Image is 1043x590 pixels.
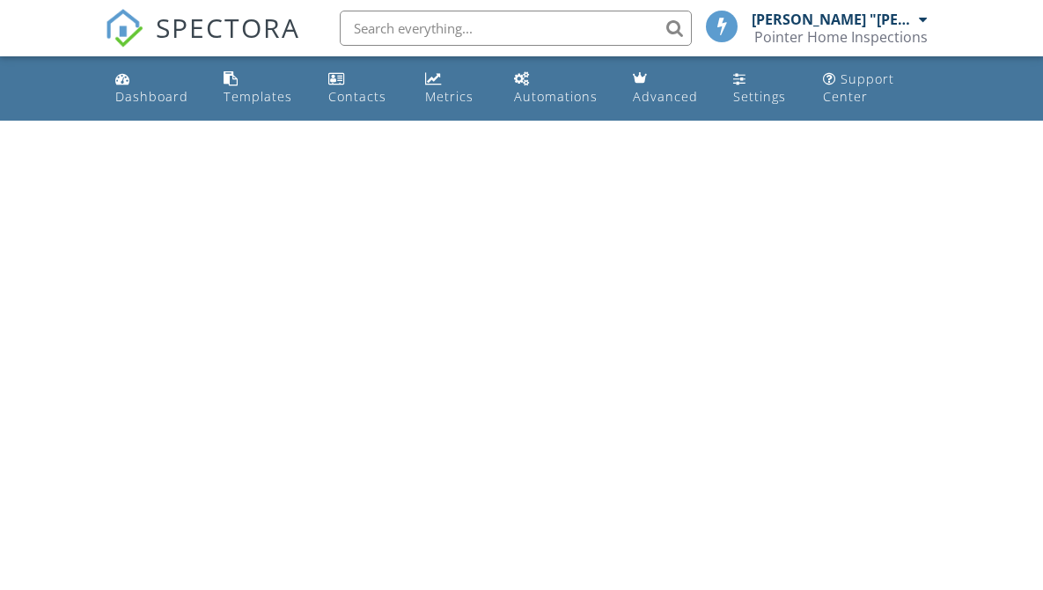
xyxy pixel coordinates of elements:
[514,88,598,105] div: Automations
[105,24,300,61] a: SPECTORA
[733,88,786,105] div: Settings
[115,88,188,105] div: Dashboard
[507,63,612,114] a: Automations (Basic)
[425,88,474,105] div: Metrics
[823,70,894,105] div: Support Center
[418,63,492,114] a: Metrics
[754,28,928,46] div: Pointer Home Inspections
[321,63,404,114] a: Contacts
[328,88,386,105] div: Contacts
[633,88,698,105] div: Advanced
[816,63,936,114] a: Support Center
[340,11,692,46] input: Search everything...
[626,63,713,114] a: Advanced
[726,63,801,114] a: Settings
[105,9,143,48] img: The Best Home Inspection Software - Spectora
[217,63,307,114] a: Templates
[156,9,300,46] span: SPECTORA
[108,63,203,114] a: Dashboard
[752,11,914,28] div: [PERSON_NAME] "[PERSON_NAME]" [PERSON_NAME]
[224,88,292,105] div: Templates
